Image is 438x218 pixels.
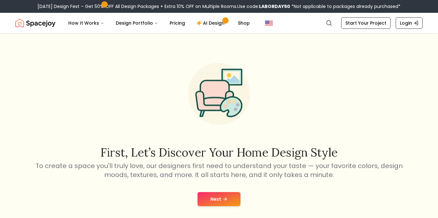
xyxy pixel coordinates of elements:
[198,192,240,206] button: Next
[15,17,55,29] a: Spacejoy
[34,146,404,159] h2: First, let’s discover your home design style
[34,161,404,179] p: To create a space you'll truly love, our designers first need to understand your taste — your fav...
[259,3,290,10] b: LABORDAY50
[38,3,400,10] div: [DATE] Design Fest – Get 50% OFF All Design Packages + Extra 10% OFF on Multiple Rooms.
[290,3,400,10] span: *Not applicable to packages already purchased*
[265,19,273,27] img: United States
[63,17,255,29] nav: Main
[164,17,190,29] a: Pricing
[111,17,163,29] button: Design Portfolio
[237,3,290,10] span: Use code:
[396,17,423,29] a: Login
[191,17,232,29] a: AI Design
[178,53,260,135] img: Start Style Quiz Illustration
[15,13,423,33] nav: Global
[63,17,109,29] button: How It Works
[15,17,55,29] img: Spacejoy Logo
[233,17,255,29] a: Shop
[341,17,391,29] a: Start Your Project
